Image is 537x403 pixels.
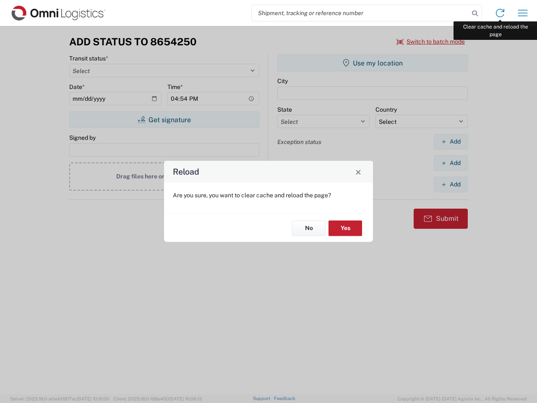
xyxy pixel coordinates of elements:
p: Are you sure, you want to clear cache and reload the page? [173,191,364,199]
button: Close [352,166,364,178]
button: Yes [328,220,362,236]
button: No [292,220,326,236]
input: Shipment, tracking or reference number [252,5,469,21]
h4: Reload [173,166,199,178]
